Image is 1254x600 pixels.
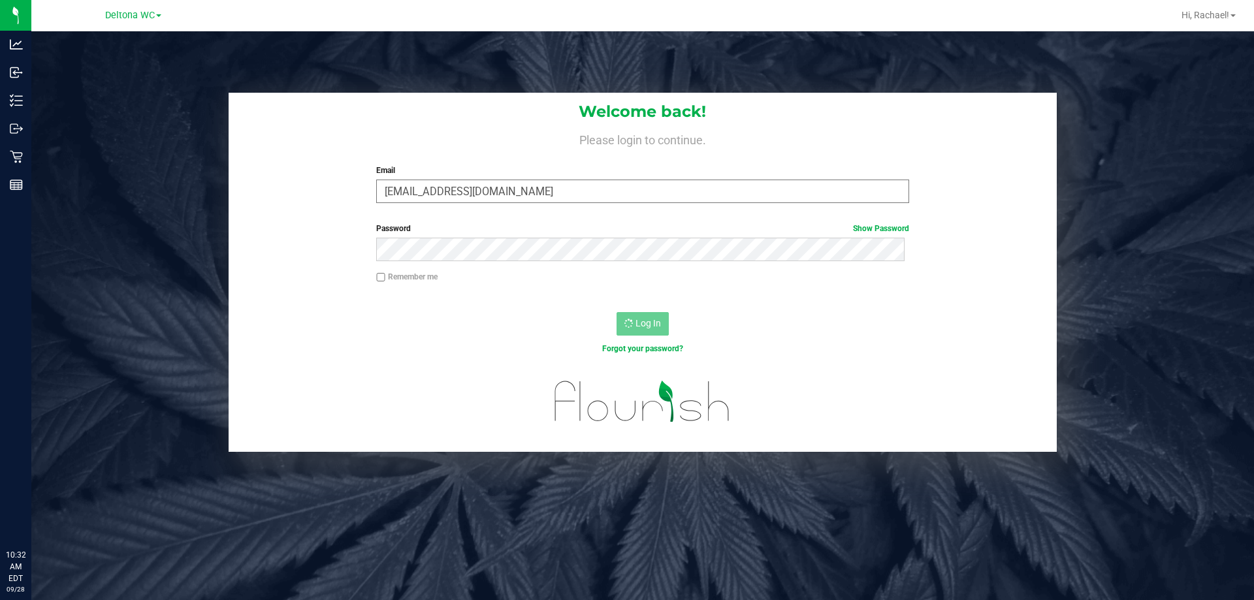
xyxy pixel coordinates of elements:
[229,103,1057,120] h1: Welcome back!
[617,312,669,336] button: Log In
[376,165,908,176] label: Email
[10,94,23,107] inline-svg: Inventory
[853,224,909,233] a: Show Password
[376,271,438,283] label: Remember me
[10,178,23,191] inline-svg: Reports
[229,131,1057,146] h4: Please login to continue.
[602,344,683,353] a: Forgot your password?
[376,273,385,282] input: Remember me
[105,10,155,21] span: Deltona WC
[1182,10,1229,20] span: Hi, Rachael!
[6,549,25,584] p: 10:32 AM EDT
[10,150,23,163] inline-svg: Retail
[10,122,23,135] inline-svg: Outbound
[376,224,411,233] span: Password
[635,318,661,328] span: Log In
[10,38,23,51] inline-svg: Analytics
[539,368,746,435] img: flourish_logo.svg
[6,584,25,594] p: 09/28
[10,66,23,79] inline-svg: Inbound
